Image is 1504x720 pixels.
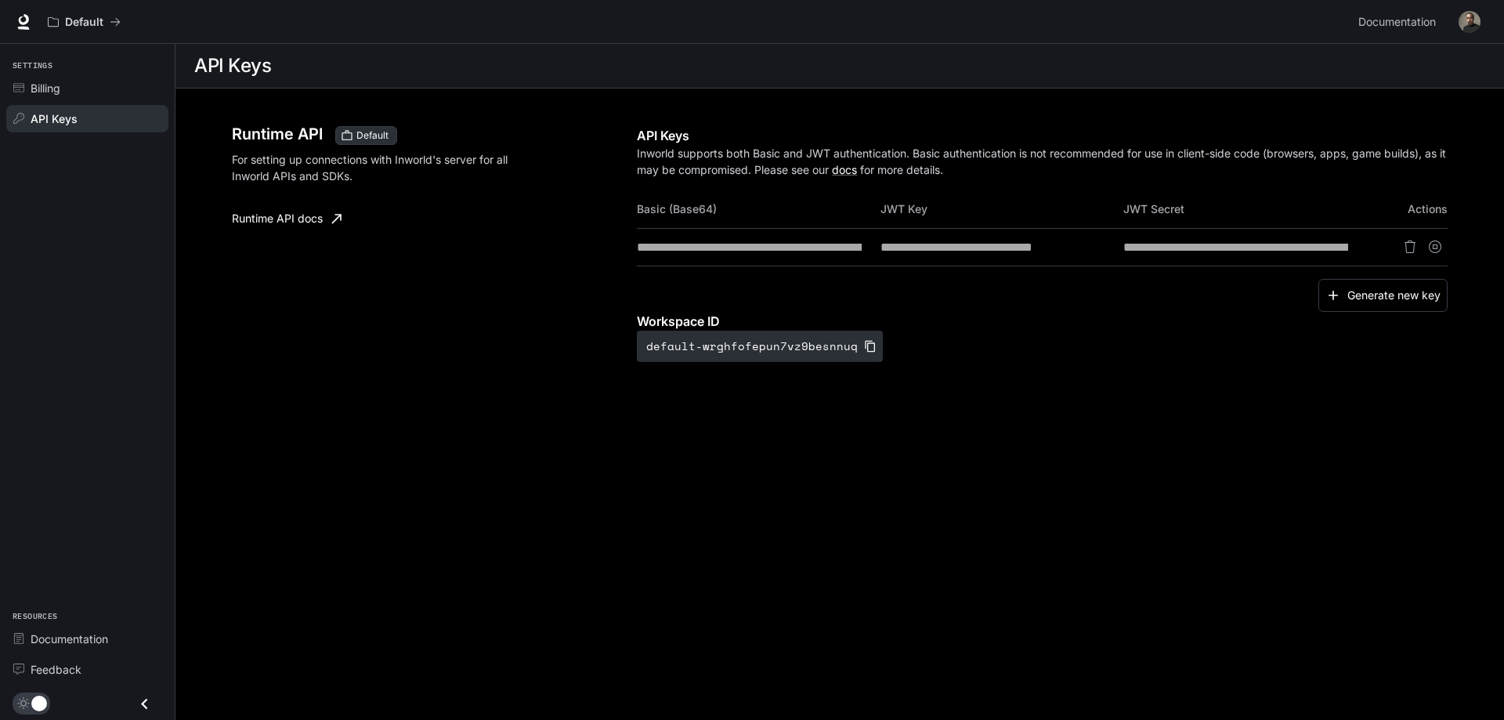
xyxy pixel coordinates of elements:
th: JWT Secret [1123,190,1366,228]
span: Dark mode toggle [31,694,47,711]
p: For setting up connections with Inworld's server for all Inworld APIs and SDKs. [232,151,526,184]
a: Feedback [6,656,168,683]
span: Billing [31,80,60,96]
a: Billing [6,74,168,102]
a: Documentation [1352,6,1448,38]
span: Documentation [31,631,108,647]
button: Delete API key [1397,234,1423,259]
p: API Keys [637,126,1448,145]
a: Runtime API docs [226,203,348,234]
button: User avatar [1454,6,1485,38]
h3: Runtime API [232,126,323,142]
th: Actions [1367,190,1448,228]
button: All workspaces [41,6,128,38]
p: Inworld supports both Basic and JWT authentication. Basic authentication is not recommended for u... [637,145,1448,178]
span: API Keys [31,110,78,127]
th: Basic (Base64) [637,190,880,228]
p: Default [65,16,103,29]
p: Workspace ID [637,312,1448,331]
span: Documentation [1358,13,1436,32]
button: Suspend API key [1423,234,1448,259]
button: Close drawer [127,688,162,720]
h1: API Keys [194,50,271,81]
span: Default [350,128,395,143]
a: docs [832,163,857,176]
a: Documentation [6,625,168,653]
div: These keys will apply to your current workspace only [335,126,397,145]
button: default-wrghfofepun7vz9besnnuq [637,331,883,362]
button: Generate new key [1318,279,1448,313]
span: Feedback [31,661,81,678]
th: JWT Key [880,190,1123,228]
a: API Keys [6,105,168,132]
img: User avatar [1459,11,1480,33]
